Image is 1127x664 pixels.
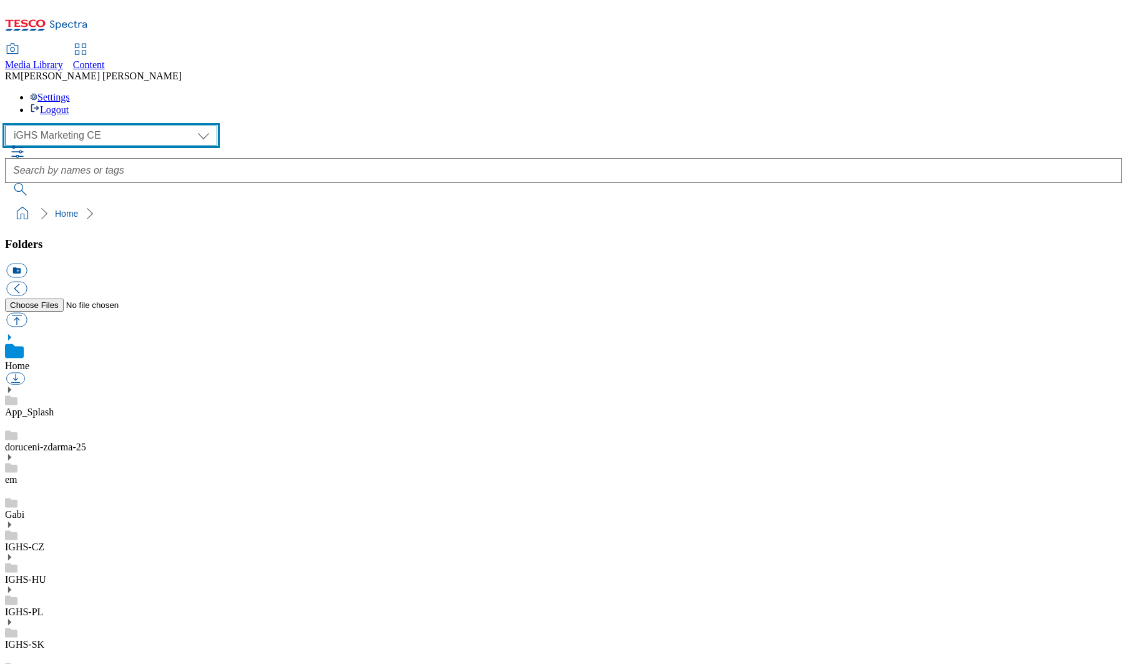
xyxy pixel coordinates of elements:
a: em [5,474,17,485]
a: IGHS-SK [5,639,44,650]
h3: Folders [5,237,1122,251]
a: IGHS-PL [5,607,43,617]
input: Search by names or tags [5,158,1122,183]
nav: breadcrumb [5,202,1122,225]
a: IGHS-CZ [5,542,44,552]
span: Content [73,59,105,70]
a: Settings [30,92,70,102]
a: doruceni-zdarma-25 [5,442,86,452]
span: RM [5,71,21,81]
a: App_Splash [5,407,54,417]
a: IGHS-HU [5,574,46,585]
a: Media Library [5,44,63,71]
span: Media Library [5,59,63,70]
a: Home [55,209,78,219]
a: Gabi [5,509,24,520]
a: Content [73,44,105,71]
a: Logout [30,104,69,115]
a: Home [5,360,29,371]
a: home [12,204,32,224]
span: [PERSON_NAME] [PERSON_NAME] [21,71,182,81]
